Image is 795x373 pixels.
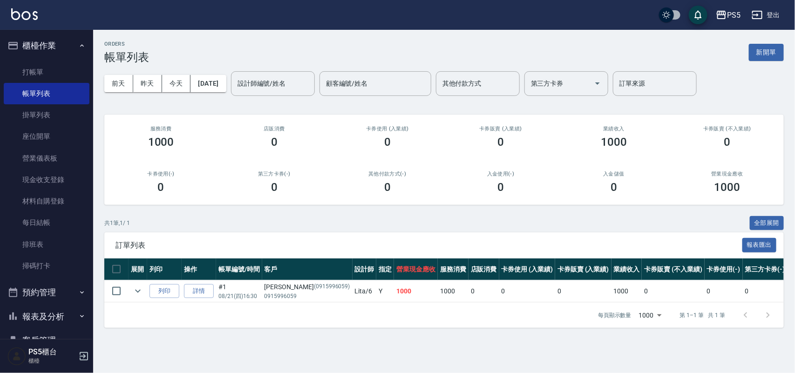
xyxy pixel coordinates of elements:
h2: 店販消費 [229,126,319,132]
h3: 0 [271,136,278,149]
th: 業績收入 [612,258,642,280]
a: 排班表 [4,234,89,255]
h2: 卡券販賣 (入業績) [455,126,546,132]
a: 掛單列表 [4,104,89,126]
h3: 0 [384,136,391,149]
a: 每日結帳 [4,212,89,233]
h2: 第三方卡券(-) [229,171,319,177]
img: Person [7,347,26,366]
button: 新開單 [749,44,784,61]
th: 卡券使用(-) [705,258,743,280]
th: 營業現金應收 [394,258,438,280]
img: Logo [11,8,38,20]
th: 客戶 [262,258,353,280]
h3: 0 [497,136,504,149]
h3: 服務消費 [116,126,206,132]
h2: ORDERS [104,41,149,47]
button: PS5 [712,6,744,25]
td: 1000 [438,280,469,302]
h2: 營業現金應收 [682,171,773,177]
h2: 其他付款方式(-) [342,171,433,177]
p: 每頁顯示數量 [598,311,632,319]
a: 現金收支登錄 [4,169,89,190]
h2: 卡券使用(-) [116,171,206,177]
td: 0 [705,280,743,302]
button: 列印 [149,284,179,298]
th: 卡券販賣 (入業績) [555,258,612,280]
td: Y [376,280,394,302]
th: 卡券使用 (入業績) [499,258,556,280]
h2: 業績收入 [569,126,659,132]
h2: 卡券使用 (入業績) [342,126,433,132]
button: 今天 [162,75,191,92]
p: 08/21 (四) 16:30 [218,292,260,300]
th: 店販消費 [469,258,499,280]
td: 1000 [394,280,438,302]
td: 0 [499,280,556,302]
a: 新開單 [749,47,784,56]
h3: 0 [271,181,278,194]
td: Lita /6 [353,280,377,302]
a: 詳情 [184,284,214,298]
h3: 1000 [601,136,627,149]
div: PS5 [727,9,741,21]
th: 操作 [182,258,216,280]
span: 訂單列表 [116,241,742,250]
button: 報表及分析 [4,305,89,329]
button: 昨天 [133,75,162,92]
a: 營業儀表板 [4,148,89,169]
th: 服務消費 [438,258,469,280]
button: [DATE] [190,75,226,92]
a: 掃碼打卡 [4,255,89,277]
th: 設計師 [353,258,377,280]
a: 材料自購登錄 [4,190,89,212]
h2: 卡券販賣 (不入業績) [682,126,773,132]
button: 預約管理 [4,280,89,305]
button: save [689,6,707,24]
button: 全部展開 [750,216,784,231]
td: 0 [469,280,499,302]
h3: 0 [497,181,504,194]
button: 報表匯出 [742,238,777,252]
h3: 帳單列表 [104,51,149,64]
td: 1000 [612,280,642,302]
th: 帳單編號/時間 [216,258,262,280]
button: 客戶管理 [4,328,89,353]
div: 1000 [635,303,665,328]
td: 0 [555,280,612,302]
th: 第三方卡券(-) [743,258,788,280]
a: 打帳單 [4,61,89,83]
a: 帳單列表 [4,83,89,104]
th: 卡券販賣 (不入業績) [642,258,704,280]
td: 0 [642,280,704,302]
td: 0 [743,280,788,302]
button: expand row [131,284,145,298]
p: (0915996059) [314,282,350,292]
h3: 0 [724,136,730,149]
p: 0915996059 [265,292,350,300]
th: 列印 [147,258,182,280]
p: 第 1–1 筆 共 1 筆 [680,311,725,319]
button: 登出 [748,7,784,24]
h3: 0 [158,181,164,194]
h3: 1000 [148,136,174,149]
h3: 0 [384,181,391,194]
a: 報表匯出 [742,240,777,249]
p: 櫃檯 [28,357,76,365]
h3: 0 [611,181,617,194]
h2: 入金使用(-) [455,171,546,177]
div: [PERSON_NAME] [265,282,350,292]
h5: PS5櫃台 [28,347,76,357]
th: 指定 [376,258,394,280]
h2: 入金儲值 [569,171,659,177]
button: Open [590,76,605,91]
th: 展開 [129,258,147,280]
td: #1 [216,280,262,302]
h3: 1000 [714,181,740,194]
button: 櫃檯作業 [4,34,89,58]
p: 共 1 筆, 1 / 1 [104,219,130,227]
a: 座位開單 [4,126,89,147]
button: 前天 [104,75,133,92]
